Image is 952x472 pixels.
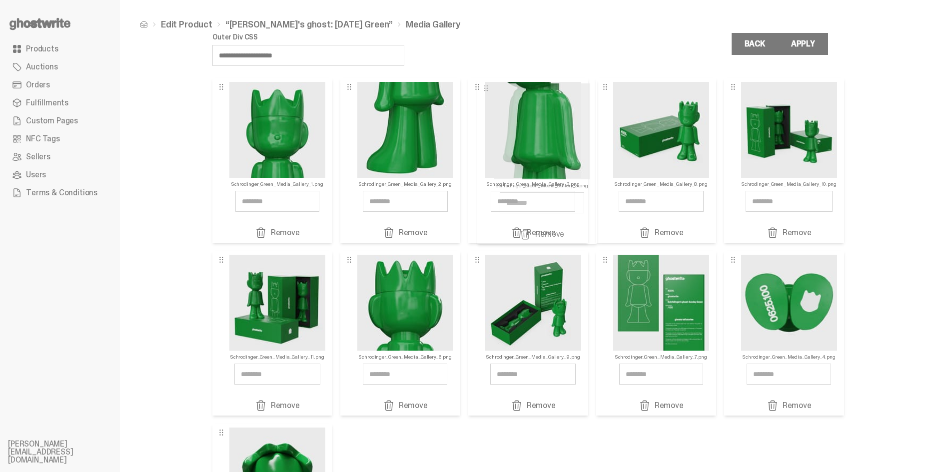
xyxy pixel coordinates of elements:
[486,400,580,412] a: Remove
[357,255,453,351] img: Schrodinger_Green_Media_Gallery_6.png
[212,33,404,41] label: Outer Div CSS
[359,178,452,187] p: Schrodinger_Green_Media_Gallery_2.png
[615,178,708,187] p: Schrodinger_Green_Media_Gallery_8.png
[231,227,323,239] a: Remove
[359,227,452,239] a: Remove
[230,400,324,412] a: Remove
[8,76,112,94] a: Orders
[26,189,97,197] span: Terms & Conditions
[613,82,709,178] img: Schrodinger_Green_Media_Gallery_8.png
[393,20,460,29] li: Media Gallery
[8,58,112,76] a: Auctions
[485,255,581,351] img: Schrodinger_Green_Media_Gallery_9.png
[8,94,112,112] a: Fulfillments
[615,351,707,360] p: Schrodinger_Green_Media_Gallery_7.png
[225,20,393,29] a: “[PERSON_NAME]'s ghost: [DATE] Green”
[791,40,815,48] div: Apply
[229,82,325,178] img: Schrodinger_Green_Media_Gallery_1.png
[486,351,580,360] p: Schrodinger_Green_Media_Gallery_9.png
[741,82,837,178] img: Schrodinger_Green_Media_Gallery_10.png
[8,166,112,184] a: Users
[8,184,112,202] a: Terms & Conditions
[485,82,581,178] img: Schrodinger_Green_Media_Gallery_3.png
[778,33,828,55] button: Apply
[615,227,708,239] a: Remove
[732,33,778,55] a: Back
[230,351,324,360] p: Schrodinger_Green_Media_Gallery_11.png
[742,178,837,187] p: Schrodinger_Green_Media_Gallery_10.png
[26,63,58,71] span: Auctions
[26,171,46,179] span: Users
[26,45,58,53] span: Products
[741,255,837,351] img: Schrodinger_Green_Media_Gallery_4.png
[231,178,323,187] p: Schrodinger_Green_Media_Gallery_1.png
[26,81,50,89] span: Orders
[743,400,835,412] a: Remove
[487,227,579,239] a: Remove
[8,130,112,148] a: NFC Tags
[8,112,112,130] a: Custom Pages
[26,117,78,125] span: Custom Pages
[8,40,112,58] a: Products
[742,227,837,239] a: Remove
[743,351,835,360] p: Schrodinger_Green_Media_Gallery_4.png
[161,20,212,29] a: Edit Product
[8,148,112,166] a: Sellers
[359,351,451,360] p: Schrodinger_Green_Media_Gallery_6.png
[229,255,325,351] img: Schrodinger_Green_Media_Gallery_11.png
[26,153,50,161] span: Sellers
[26,99,68,107] span: Fulfillments
[359,400,451,412] a: Remove
[357,82,453,178] img: Schrodinger_Green_Media_Gallery_2.png
[487,178,579,187] p: Schrodinger_Green_Media_Gallery_3.png
[615,400,707,412] a: Remove
[8,440,128,464] li: [PERSON_NAME][EMAIL_ADDRESS][DOMAIN_NAME]
[26,135,60,143] span: NFC Tags
[613,255,709,351] img: Schrodinger_Green_Media_Gallery_7.png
